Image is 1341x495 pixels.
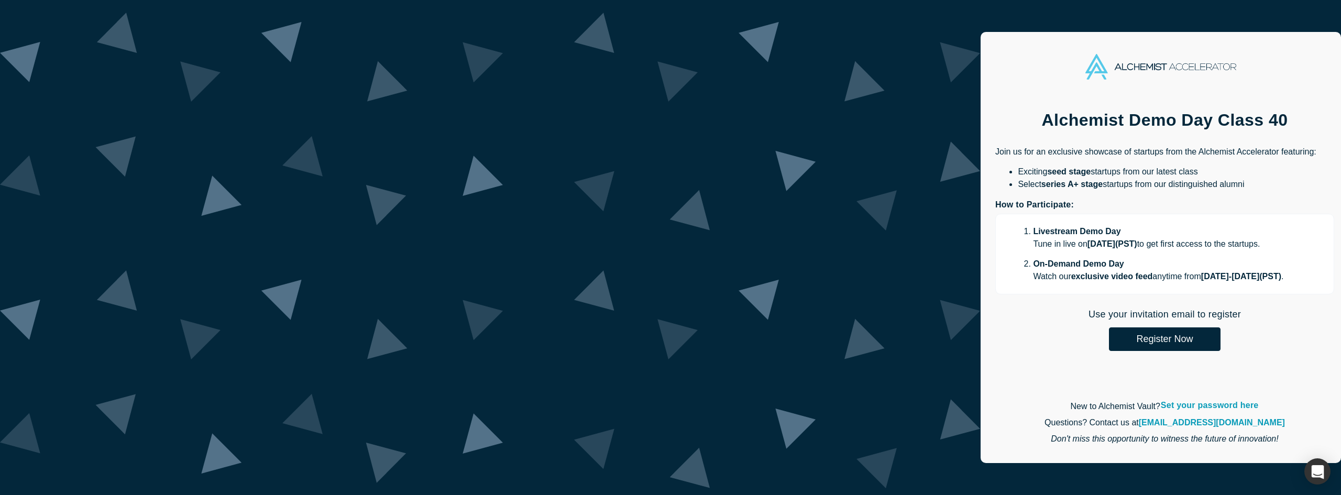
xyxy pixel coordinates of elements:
[1041,180,1103,189] strong: series A+ stage
[995,200,1074,209] strong: How to Participate:
[995,400,1334,413] p: New to Alchemist Vault?
[995,109,1334,131] h1: Alchemist Demo Day Class 40
[995,416,1334,429] p: Questions? Contact us at
[1051,434,1278,443] em: Don't miss this opportunity to witness the future of innovation!
[1033,259,1124,268] strong: On-Demand Demo Day
[995,309,1334,320] h2: Use your invitation email to register
[1033,227,1120,236] strong: Livestream Demo Day
[1033,270,1304,283] p: Watch our anytime from .
[1071,272,1153,281] strong: exclusive video feed
[1047,167,1091,176] strong: seed stage
[1160,399,1259,412] a: Set your password here
[1018,178,1334,191] li: Select startups from our distinguished alumni
[1033,238,1304,250] p: Tune in live on to get first access to the startups.
[1018,166,1334,178] li: Exciting startups from our latest class
[1109,327,1221,351] button: Register Now
[1087,239,1137,248] strong: [DATE] ( PST )
[1139,418,1285,427] a: [EMAIL_ADDRESS][DOMAIN_NAME]
[995,146,1334,294] div: Join us for an exclusive showcase of startups from the Alchemist Accelerator featuring:
[1201,272,1281,281] strong: [DATE] - [DATE] ( PST )
[1085,54,1236,80] img: Alchemist Accelerator Logo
